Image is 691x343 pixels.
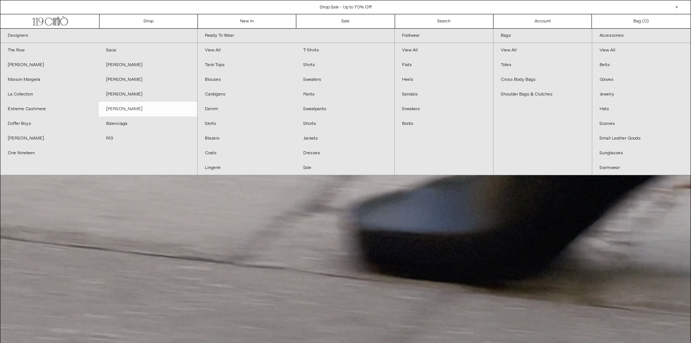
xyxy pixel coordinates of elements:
a: Totes [493,58,592,72]
a: [PERSON_NAME] [99,87,197,102]
a: Denim [198,102,296,116]
a: Shop Sale - Up to 70% Off [320,4,372,10]
a: [PERSON_NAME] [99,58,197,72]
a: Heels [395,72,493,87]
a: View All [198,43,296,58]
a: Extreme Cashmere [0,102,99,116]
a: Bag () [592,14,690,28]
a: Sacai [99,43,197,58]
a: Ready To Wear [198,29,394,43]
a: Flats [395,58,493,72]
a: Blazers [198,131,296,146]
a: Shirts [296,58,394,72]
a: Lingerie [198,160,296,175]
a: Cross Body Bags [493,72,592,87]
a: La Collection [0,87,99,102]
a: Jackets [296,131,394,146]
a: T-Shirts [296,43,394,58]
a: The Row [0,43,99,58]
a: [PERSON_NAME] [0,58,99,72]
a: Sneakers [395,102,493,116]
a: Belts [592,58,691,72]
a: Small Leather Goods [592,131,691,146]
a: Shoulder Bags & Clutches [493,87,592,102]
span: ) [644,18,649,25]
a: Scarves [592,116,691,131]
span: 0 [644,18,647,24]
a: [PERSON_NAME] [99,102,197,116]
a: Sale [296,160,394,175]
a: Designers [0,29,197,43]
a: Sweaters [296,72,394,87]
a: Sandals [395,87,493,102]
a: Shorts [296,116,394,131]
a: Coats [198,146,296,160]
a: View All [493,43,592,58]
a: New In [198,14,296,28]
a: [PERSON_NAME] [99,72,197,87]
a: Maison Margiela [0,72,99,87]
a: Pants [296,87,394,102]
a: Skirts [198,116,296,131]
a: Account [493,14,592,28]
a: [PERSON_NAME] [0,131,99,146]
a: Hats [592,102,691,116]
a: One Nineteen [0,146,99,160]
a: Accessories [592,29,691,43]
a: Shop [100,14,198,28]
a: Sweatpants [296,102,394,116]
a: Blouses [198,72,296,87]
a: Search [395,14,493,28]
a: Footwear [395,29,493,43]
a: Bags [493,29,592,43]
a: Sunglasses [592,146,691,160]
a: Jewelry [592,87,691,102]
a: Doffer Boys [0,116,99,131]
a: Balenciaga [99,116,197,131]
a: Sale [296,14,395,28]
a: R13 [99,131,197,146]
a: Boots [395,116,493,131]
a: Gloves [592,72,691,87]
a: View All [592,43,691,58]
a: Dresses [296,146,394,160]
a: Cardigans [198,87,296,102]
a: Swimwear [592,160,691,175]
a: Tank Tops [198,58,296,72]
a: View All [395,43,493,58]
